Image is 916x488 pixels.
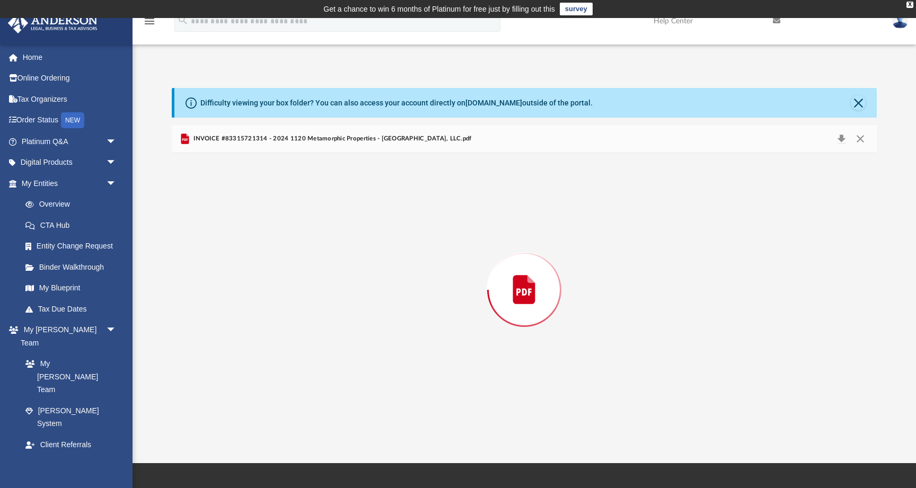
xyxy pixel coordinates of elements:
div: Preview [172,125,877,427]
a: Digital Productsarrow_drop_down [7,152,133,173]
i: menu [143,15,156,28]
img: User Pic [892,13,908,29]
a: My Entitiesarrow_drop_down [7,173,133,194]
button: Close [851,131,870,146]
div: NEW [61,112,84,128]
a: [DOMAIN_NAME] [465,99,522,107]
i: search [177,14,189,26]
a: Overview [15,194,133,215]
a: Online Ordering [7,68,133,89]
a: Entity Change Request [15,236,133,257]
a: Binder Walkthrough [15,256,133,278]
a: survey [560,3,593,15]
div: Difficulty viewing your box folder? You can also access your account directly on outside of the p... [200,97,593,109]
a: Tax Due Dates [15,298,133,320]
a: Order StatusNEW [7,110,133,131]
img: Anderson Advisors Platinum Portal [5,13,101,33]
a: My [PERSON_NAME] Teamarrow_drop_down [7,320,127,353]
span: arrow_drop_down [106,173,127,194]
a: My [PERSON_NAME] Team [15,353,122,401]
a: Home [7,47,133,68]
a: Tax Organizers [7,88,133,110]
span: arrow_drop_down [106,320,127,341]
span: arrow_drop_down [106,152,127,174]
a: [PERSON_NAME] System [15,400,127,434]
a: Platinum Q&Aarrow_drop_down [7,131,133,152]
button: Close [851,95,866,110]
span: INVOICE #83315721314 - 2024 1120 Metamorphic Properties - [GEOGRAPHIC_DATA], LLC.pdf [191,134,471,144]
div: Get a chance to win 6 months of Platinum for free just by filling out this [323,3,555,15]
a: My Blueprint [15,278,127,299]
span: arrow_drop_down [106,131,127,153]
a: Client Referrals [15,434,127,455]
div: close [906,2,913,8]
button: Download [832,131,851,146]
a: CTA Hub [15,215,133,236]
a: menu [143,20,156,28]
